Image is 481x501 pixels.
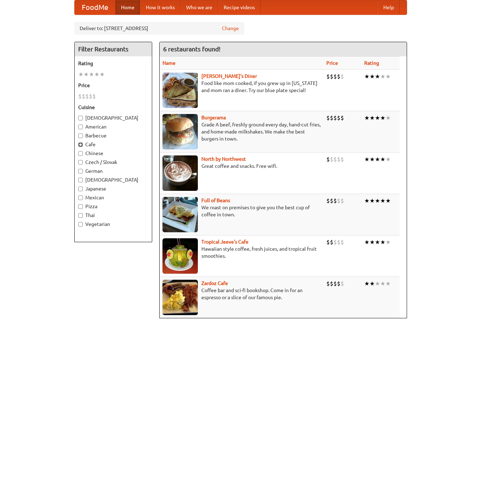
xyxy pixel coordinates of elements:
[333,155,337,163] li: $
[162,114,198,149] img: burgerama.jpg
[326,60,338,66] a: Price
[326,73,330,80] li: $
[201,73,257,79] a: [PERSON_NAME]'s Diner
[380,238,385,246] li: ★
[385,155,391,163] li: ★
[337,114,340,122] li: $
[337,280,340,287] li: $
[89,92,92,100] li: $
[78,169,83,173] input: German
[78,222,83,227] input: Vegetarian
[364,155,370,163] li: ★
[330,155,333,163] li: $
[78,150,148,157] label: Chinese
[78,221,148,228] label: Vegetarian
[162,60,176,66] a: Name
[222,25,239,32] a: Change
[74,22,244,35] div: Deliver to: [STREET_ADDRESS]
[78,178,83,182] input: [DEMOGRAPHIC_DATA]
[78,194,148,201] label: Mexican
[162,155,198,191] img: north.jpg
[94,70,99,78] li: ★
[364,197,370,205] li: ★
[201,156,246,162] b: North by Northwest
[78,142,83,147] input: Cafe
[370,155,375,163] li: ★
[380,280,385,287] li: ★
[78,204,83,209] input: Pizza
[78,185,148,192] label: Japanese
[115,0,140,15] a: Home
[140,0,181,15] a: How it works
[380,155,385,163] li: ★
[78,70,84,78] li: ★
[218,0,260,15] a: Recipe videos
[375,73,380,80] li: ★
[163,46,221,52] ng-pluralize: 6 restaurants found!
[364,114,370,122] li: ★
[78,176,148,183] label: [DEMOGRAPHIC_DATA]
[162,121,321,142] p: Grade A beef, freshly ground every day, hand-cut fries, and home-made milkshakes. We make the bes...
[333,197,337,205] li: $
[375,114,380,122] li: ★
[337,238,340,246] li: $
[82,92,85,100] li: $
[162,80,321,94] p: Food like mom cooked, if you grew up in [US_STATE] and mom ran a diner. Try our blue plate special!
[375,238,380,246] li: ★
[337,197,340,205] li: $
[380,114,385,122] li: ★
[385,197,391,205] li: ★
[370,73,375,80] li: ★
[78,160,83,165] input: Czech / Slovak
[201,198,230,203] a: Full of Beans
[78,159,148,166] label: Czech / Slovak
[326,280,330,287] li: $
[340,155,344,163] li: $
[162,245,321,260] p: Hawaiian style coffee, fresh juices, and tropical fruit smoothies.
[99,70,105,78] li: ★
[364,73,370,80] li: ★
[78,132,148,139] label: Barbecue
[330,280,333,287] li: $
[78,151,83,156] input: Chinese
[364,280,370,287] li: ★
[385,280,391,287] li: ★
[78,116,83,120] input: [DEMOGRAPHIC_DATA]
[162,197,198,232] img: beans.jpg
[78,82,148,89] h5: Price
[333,280,337,287] li: $
[380,197,385,205] li: ★
[340,114,344,122] li: $
[78,212,148,219] label: Thai
[380,73,385,80] li: ★
[375,280,380,287] li: ★
[78,125,83,129] input: American
[162,280,198,315] img: zardoz.jpg
[162,204,321,218] p: We roast on premises to give you the best cup of coffee in town.
[201,280,228,286] b: Zardoz Cafe
[326,114,330,122] li: $
[378,0,400,15] a: Help
[364,238,370,246] li: ★
[78,203,148,210] label: Pizza
[370,238,375,246] li: ★
[84,70,89,78] li: ★
[385,114,391,122] li: ★
[78,104,148,111] h5: Cuisine
[385,73,391,80] li: ★
[340,197,344,205] li: $
[201,239,248,245] a: Tropical Jeeve's Cafe
[162,73,198,108] img: sallys.jpg
[75,0,115,15] a: FoodMe
[375,155,380,163] li: ★
[181,0,218,15] a: Who we are
[375,197,380,205] li: ★
[333,238,337,246] li: $
[333,114,337,122] li: $
[78,114,148,121] label: [DEMOGRAPHIC_DATA]
[333,73,337,80] li: $
[201,115,226,120] a: Burgerama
